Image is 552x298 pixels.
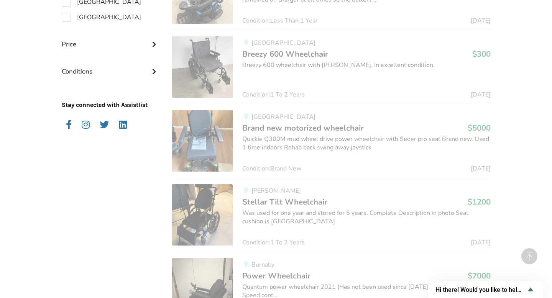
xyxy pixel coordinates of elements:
h3: $7000 [468,271,491,281]
span: [DATE] [471,165,491,172]
span: Condition: 1 To 2 Years [242,92,305,98]
a: mobility-breezy 600 wheelchair [GEOGRAPHIC_DATA]Breezy 600 Wheelchair$300Breezy 600 wheelchair wi... [172,30,490,104]
span: Burnaby [251,260,274,269]
p: Stay connected with Assistlist [62,79,160,110]
h3: $300 [472,49,491,59]
span: [GEOGRAPHIC_DATA] [251,39,315,47]
span: [DATE] [471,239,491,246]
div: Price [62,25,160,52]
span: Condition: Brand New [242,165,301,172]
div: Breezy 600 wheelchair with [PERSON_NAME]. In excellent condition. [242,61,490,70]
span: Condition: Less Than 1 Year [242,18,318,24]
h3: $1200 [468,197,491,207]
span: [PERSON_NAME] [251,187,301,195]
span: [GEOGRAPHIC_DATA] [251,113,315,121]
span: Brand new motorized wheelchair [242,123,364,133]
span: [DATE] [471,18,491,24]
span: Hi there! Would you like to help us improve AssistList? [435,286,526,293]
span: Condition: 1 To 2 Years [242,239,305,246]
button: Show survey - Hi there! Would you like to help us improve AssistList? [435,285,535,294]
span: Breezy 600 Wheelchair [242,49,328,59]
span: Stellar Tilt Wheelchair [242,196,327,207]
img: mobility-breezy 600 wheelchair [172,36,233,98]
label: [GEOGRAPHIC_DATA] [62,13,141,22]
span: Power Wheelchair [242,270,310,281]
img: mobility-stellar tilt wheelchair [172,184,233,246]
span: [DATE] [471,92,491,98]
a: mobility-brand new motorized wheelchair [GEOGRAPHIC_DATA]Brand new motorized wheelchair$5000Quick... [172,104,490,178]
h3: $5000 [468,123,491,133]
a: mobility-stellar tilt wheelchair [PERSON_NAME]Stellar Tilt Wheelchair$1200Was used for one year a... [172,178,490,252]
div: Conditions [62,52,160,79]
div: Quickie Q300M mud wheel drive power wheelchair with Seder pro seat Brand new. Used 1 time indoors... [242,135,490,152]
div: Was used for one year and stored for 5 years. Complete Description in photo Seat cushion is [GEOG... [242,209,490,226]
img: mobility-brand new motorized wheelchair [172,110,233,172]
